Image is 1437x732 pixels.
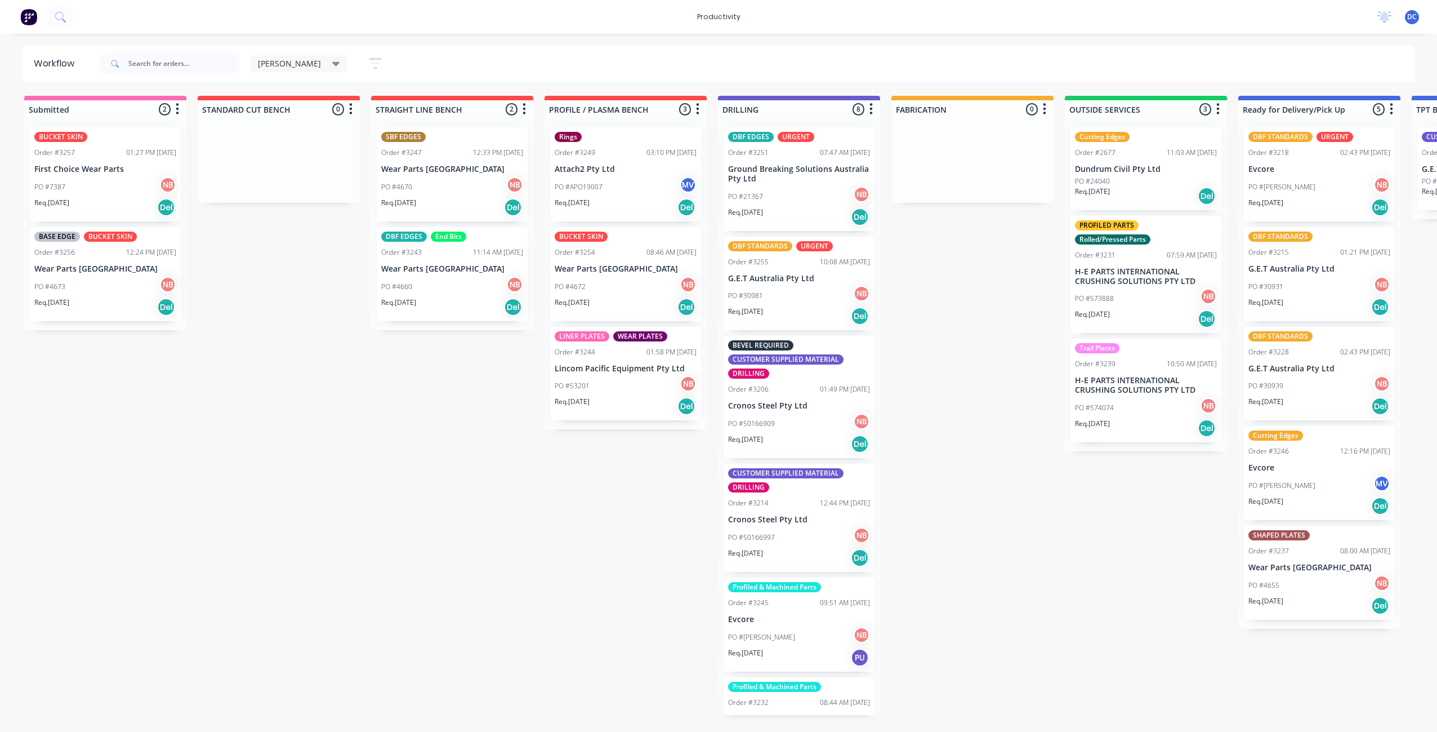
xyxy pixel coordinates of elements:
[1248,580,1279,591] p: PO #4655
[680,276,697,293] div: NB
[728,419,775,429] p: PO #50166909
[1075,187,1110,197] p: Req. [DATE]
[550,327,701,421] div: LINER PLATESWEAR PLATESOrder #324401:58 PM [DATE]Lincom Pacific Equipment Pty LtdPO #53201NBReq.[...
[1373,575,1390,592] div: NB
[504,198,522,216] div: Del
[1248,282,1283,292] p: PO #30931
[820,384,870,394] div: 01:49 PM [DATE]
[728,498,769,508] div: Order #3214
[1248,530,1310,540] div: SHAPED PLATES
[34,247,75,258] div: Order #3256
[646,247,697,258] div: 08:46 AM [DATE]
[555,198,590,208] p: Req. [DATE]
[851,307,869,325] div: Del
[34,298,69,308] p: Req. [DATE]
[1248,496,1283,507] p: Req. [DATE]
[796,241,833,251] div: URGENT
[555,397,590,407] p: Req. [DATE]
[377,227,528,321] div: DBF EDGESEnd BitsOrder #324311:14 AM [DATE]Wear Parts [GEOGRAPHIC_DATA]PO #4660NBReq.[DATE]Del
[728,291,763,301] p: PO #30981
[1248,397,1283,407] p: Req. [DATE]
[555,381,590,391] p: PO #53201
[851,208,869,226] div: Del
[506,276,523,293] div: NB
[555,298,590,308] p: Req. [DATE]
[1070,216,1221,334] div: PROFILED PARTSRolled/Pressed PartsOrder #323107:59 AM [DATE]H-E PARTS INTERNATIONAL CRUSHING SOLU...
[1244,327,1395,421] div: DBF STANDARDSOrder #322802:43 PM [DATE]G.E.T Australia Pty LtdPO #30939NBReq.[DATE]Del
[728,482,769,493] div: DRILLING
[1248,563,1390,573] p: Wear Parts [GEOGRAPHIC_DATA]
[728,354,844,365] div: CUSTOMER SUPPLIED MATERIAL
[851,649,869,667] div: PU
[613,331,667,341] div: WEAR PLATES
[724,127,874,231] div: DBF EDGESURGENTOrder #325107:47 AM [DATE]Ground Breaking Solutions Australia Pty LtdPO #21367NBRe...
[555,264,697,274] p: Wear Parts [GEOGRAPHIC_DATA]
[381,182,412,192] p: PO #4670
[1373,276,1390,293] div: NB
[34,232,80,242] div: BASE EDGE
[1248,198,1283,208] p: Req. [DATE]
[381,232,427,242] div: DBF EDGES
[1340,546,1390,556] div: 08:00 AM [DATE]
[30,227,181,321] div: BASE EDGEBUCKET SKINOrder #325612:24 PM [DATE]Wear Parts [GEOGRAPHIC_DATA]PO #4673NBReq.[DATE]Del
[1248,331,1313,341] div: DBF STANDARDS
[1075,267,1217,286] p: H-E PARTS INTERNATIONAL CRUSHING SOLUTIONS PTY LTD
[157,298,175,316] div: Del
[724,578,874,672] div: Profiled & Machined PartsOrder #324509:51 AM [DATE]EvcorePO #[PERSON_NAME]NBReq.[DATE]PU
[728,715,870,724] p: Wear Parts [GEOGRAPHIC_DATA]
[1075,165,1217,174] p: Dundrum Civil Pty Ltd
[550,127,701,221] div: RingsOrder #324903:10 PM [DATE]Attach2 Pty LtdPO #APO19007MVReq.[DATE]Del
[1373,475,1390,492] div: MV
[381,247,422,258] div: Order #3243
[853,627,870,644] div: NB
[20,8,37,25] img: Factory
[555,282,586,292] p: PO #4672
[1373,176,1390,193] div: NB
[1075,148,1115,158] div: Order #2677
[128,52,240,75] input: Search for orders...
[728,192,763,202] p: PO #21367
[820,498,870,508] div: 12:44 PM [DATE]
[728,257,769,267] div: Order #3255
[34,132,87,142] div: BUCKET SKIN
[646,347,697,357] div: 01:58 PM [DATE]
[728,241,792,251] div: DBF STANDARDS
[853,527,870,544] div: NB
[34,148,75,158] div: Order #3257
[1244,526,1395,620] div: SHAPED PLATESOrder #323708:00 AM [DATE]Wear Parts [GEOGRAPHIC_DATA]PO #4655NBReq.[DATE]Del
[1075,419,1110,429] p: Req. [DATE]
[555,364,697,374] p: Lincom Pacific Equipment Pty Ltd
[1075,359,1115,369] div: Order #3239
[30,127,181,221] div: BUCKET SKINOrder #325701:27 PM [DATE]First Choice Wear PartsPO #7387NBReq.[DATE]Del
[1248,247,1289,258] div: Order #3215
[1075,294,1114,304] p: PO #573888
[1198,187,1216,205] div: Del
[555,182,603,192] p: PO #APO19007
[159,276,176,293] div: NB
[381,298,416,308] p: Req. [DATE]
[1248,431,1303,441] div: Cutting Edges
[34,165,176,174] p: First Choice Wear Parts
[820,598,870,608] div: 09:51 AM [DATE]
[34,182,65,192] p: PO #7387
[728,648,763,658] p: Req. [DATE]
[728,615,870,624] p: Evcore
[550,227,701,321] div: BUCKET SKINOrder #325408:46 AM [DATE]Wear Parts [GEOGRAPHIC_DATA]PO #4672NBReq.[DATE]Del
[1075,403,1114,413] p: PO #574074
[1075,132,1130,142] div: Cutting Edges
[1200,397,1217,414] div: NB
[1075,376,1217,395] p: H-E PARTS INTERNATIONAL CRUSHING SOLUTIONS PTY LTD
[381,132,426,142] div: SBF EDGES
[1248,165,1390,174] p: Evcore
[1075,309,1110,320] p: Req. [DATE]
[159,176,176,193] div: NB
[1316,132,1353,142] div: URGENT
[1070,339,1221,442] div: Trail PlatesOrder #323910:50 AM [DATE]H-E PARTS INTERNATIONAL CRUSHING SOLUTIONS PTY LTDPO #57407...
[728,207,763,218] p: Req. [DATE]
[1340,347,1390,357] div: 02:43 PM [DATE]
[728,533,775,543] p: PO #50166997
[677,397,695,415] div: Del
[853,413,870,430] div: NB
[820,257,870,267] div: 10:08 AM [DATE]
[555,165,697,174] p: Attach2 Pty Ltd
